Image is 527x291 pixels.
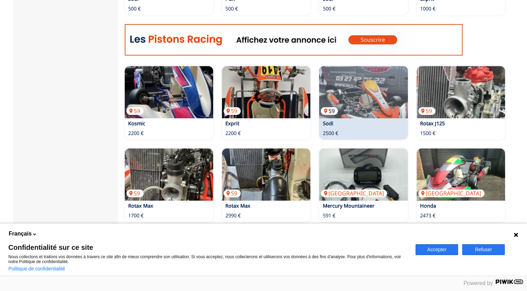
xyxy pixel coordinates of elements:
[323,130,338,137] p: 2500 €
[126,189,144,197] p: 59
[420,202,436,209] a: Honda
[319,66,408,118] a: Sodi59
[225,130,241,137] p: 2200 €
[323,212,335,219] p: 591 €
[418,189,485,197] p: [GEOGRAPHIC_DATA]
[323,5,335,12] p: 500 €
[418,107,435,115] p: 59
[321,107,338,115] p: 59
[224,107,241,115] p: 59
[319,148,408,201] a: Mercury Mountaineer[GEOGRAPHIC_DATA]
[323,120,333,127] a: Sodi
[417,148,505,201] a: Honda[GEOGRAPHIC_DATA]
[222,66,310,118] a: Exprit59
[323,202,374,209] a: Mercury Mountaineer
[420,120,445,127] a: Rotax J125
[8,266,65,271] a: Politique de confidentialité
[319,148,408,201] img: Mercury Mountaineer
[224,189,241,197] p: 59
[128,120,145,127] a: Kosmic
[128,202,153,209] a: Rotax Max
[420,212,435,219] p: 2473 €
[125,148,213,201] a: Rotax Max59
[417,66,505,118] img: Rotax J125
[8,244,407,251] span: Confidentialité sur ce site
[126,107,144,115] p: 59
[462,244,505,255] button: Refuser
[125,148,213,201] img: Rotax Max
[321,189,387,197] p: [GEOGRAPHIC_DATA]
[464,280,493,286] span: Powered by
[420,5,435,12] p: 1000 €
[8,254,407,264] p: Nous collectons et traitons vos données à travers ce site afin de mieux comprendre son utilisatio...
[125,66,213,118] a: Kosmic59
[222,148,310,201] a: Rotax Max59
[417,148,505,201] img: Honda
[222,66,310,118] img: Exprit
[225,202,250,209] a: Rotax Max
[225,5,238,12] p: 500 €
[319,66,408,118] img: Sodi
[420,130,435,137] p: 1500 €
[125,66,213,118] img: Kosmic
[417,66,505,118] a: Rotax J12559
[128,5,141,12] p: 500 €
[128,212,144,219] p: 1700 €
[225,212,241,219] p: 2990 €
[225,120,239,127] a: Exprit
[416,244,458,255] button: Accepter
[128,130,144,137] p: 2200 €
[9,230,32,238] span: Français
[222,148,310,201] img: Rotax Max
